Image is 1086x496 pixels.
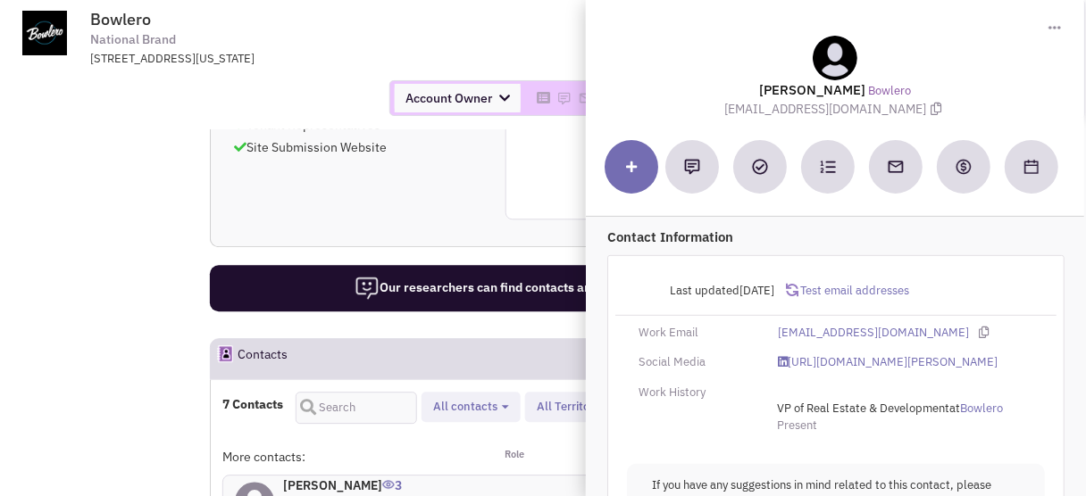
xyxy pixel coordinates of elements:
[1024,160,1039,174] img: Schedule a Meeting
[494,448,630,466] div: Role
[433,399,497,414] span: All contacts
[759,81,865,98] lable: [PERSON_NAME]
[382,464,402,493] span: 3
[955,158,973,176] img: Create a deal
[355,276,380,301] img: icon-researcher-20.png
[90,51,556,68] div: [STREET_ADDRESS][US_STATE]
[752,159,768,175] img: Add a Task
[813,36,857,80] img: teammate.png
[739,283,774,298] span: [DATE]
[960,401,1003,417] a: Bowlero
[777,401,949,416] span: VP of Real Estate & Development
[868,83,911,100] a: Bowlero
[607,227,1065,246] p: Contact Information
[557,91,572,105] img: Please add to your accounts
[296,392,417,424] input: Search
[355,279,772,295] span: Our researchers can find contacts and site submission requirements
[238,339,288,378] h2: Contacts
[531,398,625,417] button: All Territories
[12,11,78,55] img: www.bowlero.com
[684,159,700,175] img: Add a note
[395,84,521,112] span: Account Owner
[90,9,151,29] span: Bowlero
[283,477,482,493] h4: [PERSON_NAME]
[90,30,176,49] span: National Brand
[222,396,283,412] h4: 7 Contacts
[382,480,395,489] img: icon-UserInteraction.png
[724,101,946,117] span: [EMAIL_ADDRESS][DOMAIN_NAME]
[234,138,482,156] p: Site Submission Website
[778,354,998,371] a: [URL][DOMAIN_NAME][PERSON_NAME]
[778,325,969,342] a: [EMAIL_ADDRESS][DOMAIN_NAME]
[537,399,608,414] span: All Territories
[777,417,817,433] span: Present
[820,159,836,175] img: Subscribe to a cadence
[627,325,766,342] div: Work Email
[627,354,766,371] div: Social Media
[777,401,1003,416] span: at
[579,91,593,105] img: Please add to your accounts
[627,384,766,401] div: Work History
[887,158,905,176] img: Send an email
[428,398,514,417] button: All contacts
[798,283,909,298] span: Test email addresses
[627,274,786,308] div: Last updated
[222,448,494,466] div: More contacts:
